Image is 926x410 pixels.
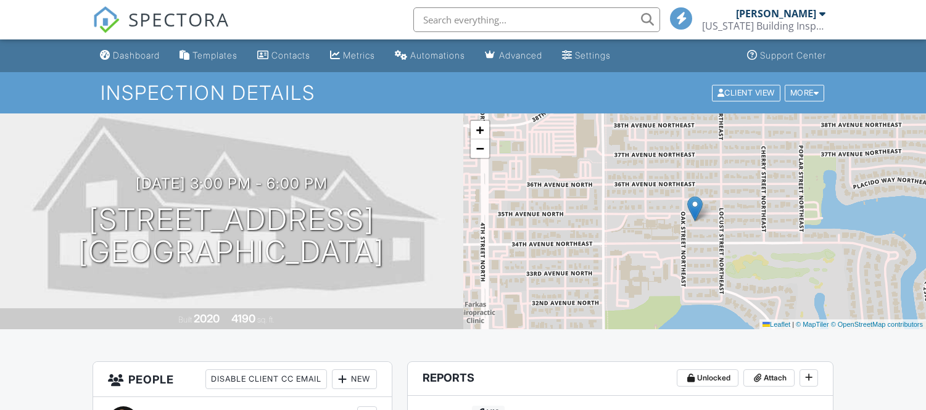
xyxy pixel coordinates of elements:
[136,175,328,192] h3: [DATE] 3:00 pm - 6:00 pm
[785,84,825,101] div: More
[113,50,160,60] div: Dashboard
[687,196,703,221] img: Marker
[702,20,825,32] div: Florida Building Inspection Group
[736,7,816,20] div: [PERSON_NAME]
[178,315,192,324] span: Built
[831,321,923,328] a: © OpenStreetMap contributors
[325,44,380,67] a: Metrics
[231,312,255,325] div: 4190
[78,203,384,269] h1: [STREET_ADDRESS] [GEOGRAPHIC_DATA]
[476,141,484,156] span: −
[760,50,826,60] div: Support Center
[93,6,120,33] img: The Best Home Inspection Software - Spectora
[194,312,220,325] div: 2020
[410,50,465,60] div: Automations
[471,139,489,158] a: Zoom out
[205,369,327,389] div: Disable Client CC Email
[95,44,165,67] a: Dashboard
[93,362,392,397] h3: People
[763,321,790,328] a: Leaflet
[480,44,547,67] a: Advanced
[742,44,831,67] a: Support Center
[471,121,489,139] a: Zoom in
[413,7,660,32] input: Search everything...
[93,17,229,43] a: SPECTORA
[101,82,825,104] h1: Inspection Details
[271,50,310,60] div: Contacts
[792,321,794,328] span: |
[128,6,229,32] span: SPECTORA
[343,50,375,60] div: Metrics
[712,84,780,101] div: Client View
[796,321,829,328] a: © MapTiler
[175,44,242,67] a: Templates
[257,315,275,324] span: sq. ft.
[557,44,616,67] a: Settings
[390,44,470,67] a: Automations (Basic)
[476,122,484,137] span: +
[252,44,315,67] a: Contacts
[499,50,542,60] div: Advanced
[711,88,783,97] a: Client View
[192,50,238,60] div: Templates
[575,50,611,60] div: Settings
[332,369,377,389] div: New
